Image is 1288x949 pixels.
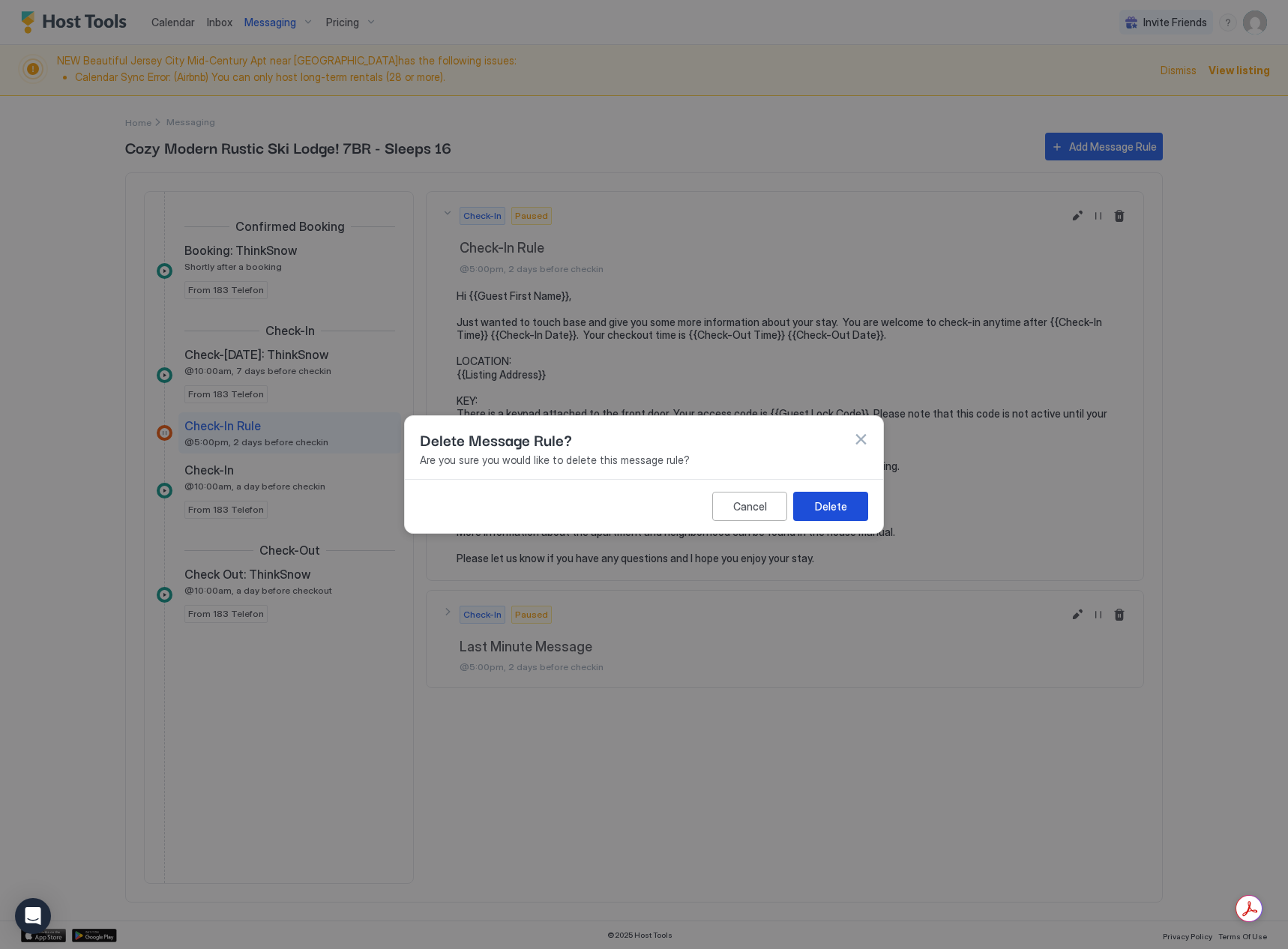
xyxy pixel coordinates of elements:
[733,498,767,514] div: Cancel
[793,492,868,521] button: Delete
[420,428,572,451] span: Delete Message Rule?
[15,898,51,934] div: Open Intercom Messenger
[420,454,868,467] span: Are you sure you would like to delete this message rule?
[815,498,847,514] div: Delete
[712,492,787,521] button: Cancel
